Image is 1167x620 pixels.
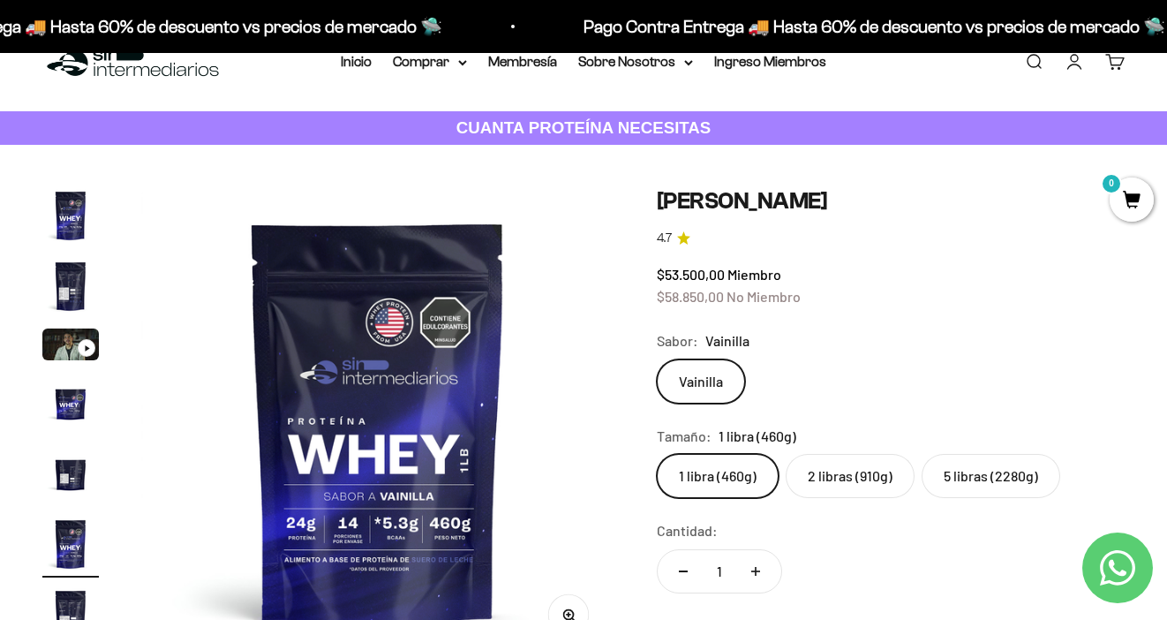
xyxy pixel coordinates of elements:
[727,266,781,283] span: Miembro
[657,229,1125,248] a: 4.74.7 de 5.0 estrellas
[287,265,365,295] button: Enviar
[21,155,365,185] div: Una promoción especial
[657,288,724,305] span: $58.850,00
[393,50,467,73] summary: Comprar
[42,374,99,431] img: Proteína Whey - Vainilla
[341,54,372,69] a: Inicio
[42,187,99,249] button: Ir al artículo 1
[456,118,711,137] strong: CUANTA PROTEÍNA NECESITAS
[42,516,99,572] img: Proteína Whey - Vainilla
[657,519,718,542] label: Cantidad:
[21,28,365,69] p: ¿Qué te haría sentir más seguro de comprar este producto?
[657,266,725,283] span: $53.500,00
[658,550,709,593] button: Reducir cantidad
[289,265,364,295] span: Enviar
[1110,192,1154,211] a: 0
[657,187,1125,215] h1: [PERSON_NAME]
[21,190,365,221] div: Un video del producto
[719,425,796,448] span: 1 libra (460g)
[730,550,781,593] button: Aumentar cantidad
[705,329,749,352] span: Vainilla
[21,225,365,256] div: Un mejor precio
[578,12,1160,41] p: Pago Contra Entrega 🚚 Hasta 60% de descuento vs precios de mercado 🛸
[657,329,698,352] legend: Sabor:
[488,54,557,69] a: Membresía
[42,445,99,502] img: Proteína Whey - Vainilla
[42,258,99,314] img: Proteína Whey - Vainilla
[42,187,99,244] img: Proteína Whey - Vainilla
[657,229,672,248] span: 4.7
[727,288,801,305] span: No Miembro
[42,258,99,320] button: Ir al artículo 2
[1101,173,1122,194] mark: 0
[42,445,99,507] button: Ir al artículo 5
[42,374,99,436] button: Ir al artículo 4
[42,329,99,366] button: Ir al artículo 3
[21,119,365,150] div: Reseñas de otros clientes
[714,54,826,69] a: Ingreso Miembros
[21,84,365,115] div: Más información sobre los ingredientes
[578,50,693,73] summary: Sobre Nosotros
[657,425,711,448] legend: Tamaño:
[42,516,99,578] button: Ir al artículo 6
